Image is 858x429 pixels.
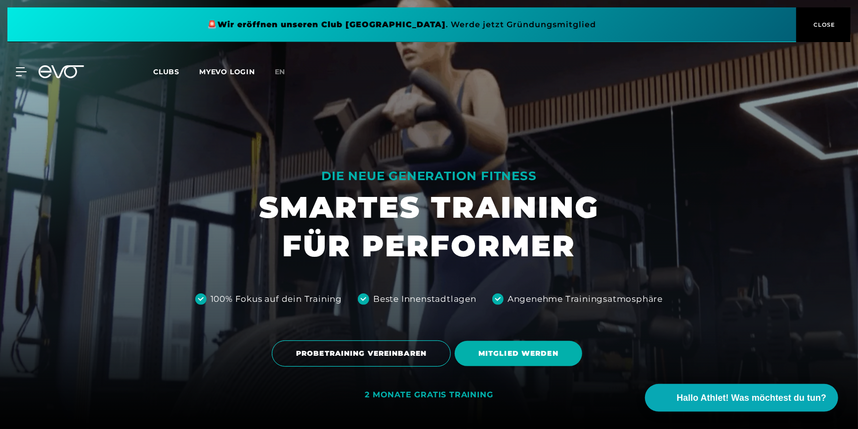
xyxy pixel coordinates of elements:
a: PROBETRAINING VEREINBAREN [272,333,455,374]
button: Hallo Athlet! Was möchtest du tun? [645,384,838,412]
a: en [275,66,298,78]
span: PROBETRAINING VEREINBAREN [296,348,427,359]
div: 100% Fokus auf dein Training [211,293,342,306]
h1: SMARTES TRAINING FÜR PERFORMER [259,188,599,265]
a: Clubs [153,67,199,76]
div: 2 MONATE GRATIS TRAINING [365,390,493,400]
div: Angenehme Trainingsatmosphäre [508,293,663,306]
span: Hallo Athlet! Was möchtest du tun? [677,391,826,405]
button: CLOSE [796,7,851,42]
div: Beste Innenstadtlagen [373,293,476,306]
span: CLOSE [812,20,836,29]
a: MYEVO LOGIN [199,67,255,76]
div: DIE NEUE GENERATION FITNESS [259,168,599,184]
a: MITGLIED WERDEN [455,334,586,374]
span: en [275,67,286,76]
span: MITGLIED WERDEN [478,348,558,359]
span: Clubs [153,67,179,76]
